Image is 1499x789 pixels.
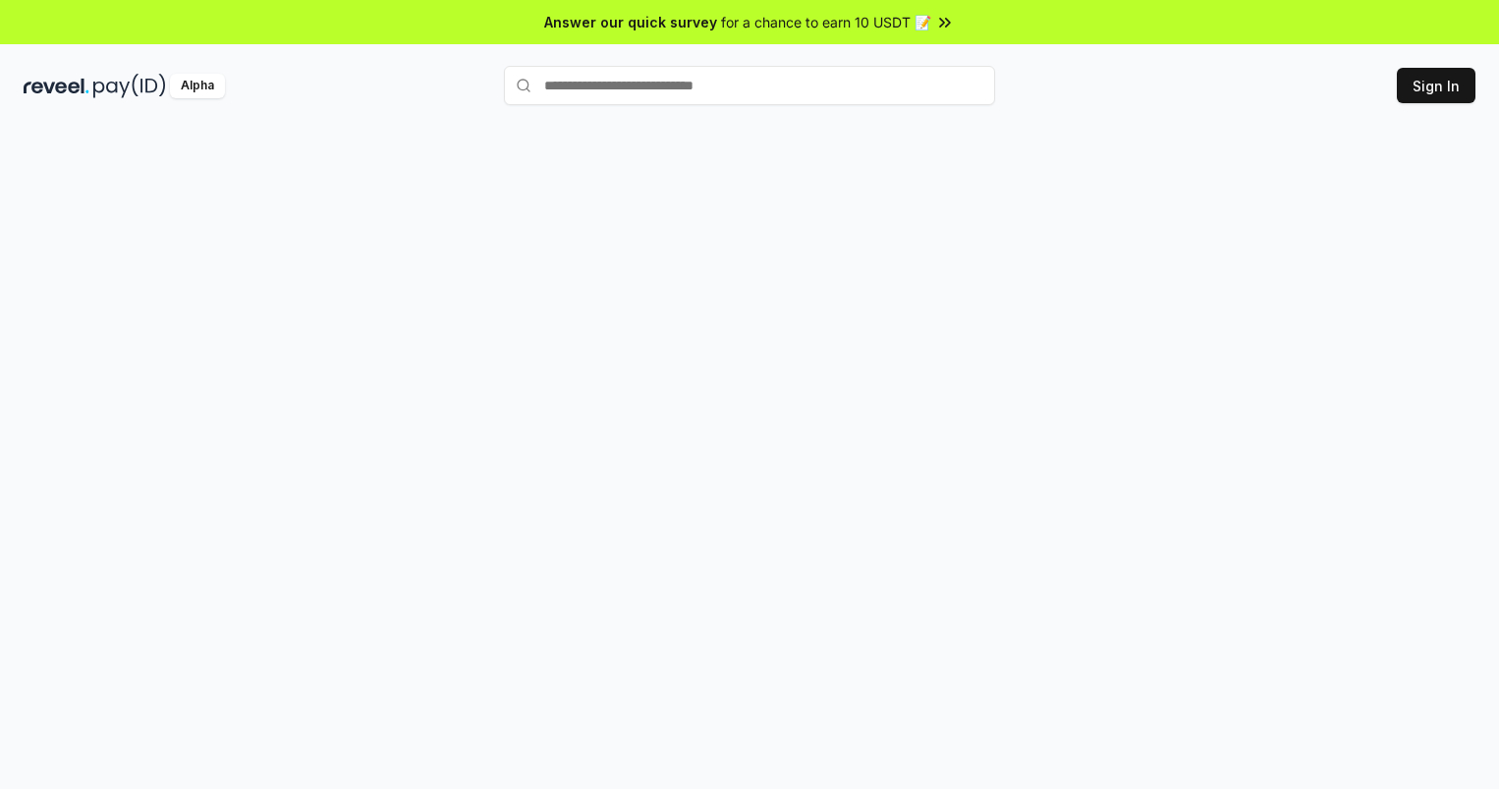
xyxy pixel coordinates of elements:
span: for a chance to earn 10 USDT 📝 [721,12,931,32]
img: reveel_dark [24,74,89,98]
img: pay_id [93,74,166,98]
div: Alpha [170,74,225,98]
button: Sign In [1397,68,1475,103]
span: Answer our quick survey [544,12,717,32]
